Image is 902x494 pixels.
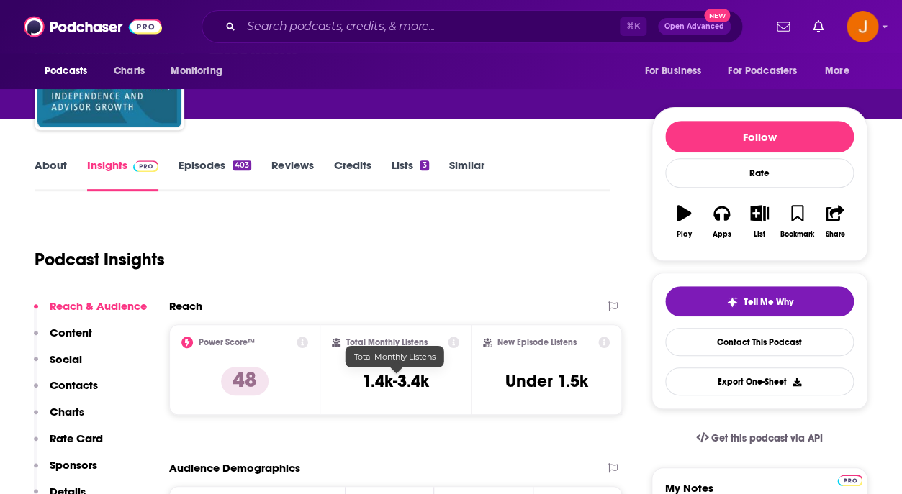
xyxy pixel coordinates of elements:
[718,58,818,85] button: open menu
[169,461,300,475] h2: Audience Demographics
[728,61,797,81] span: For Podcasters
[34,458,97,485] button: Sponsors
[50,431,103,445] p: Rate Card
[825,230,844,239] div: Share
[169,299,202,313] h2: Reach
[241,15,620,38] input: Search podcasts, credits, & more...
[665,121,854,152] button: Follow
[199,337,255,347] h2: Power Score™
[50,326,92,339] p: Content
[34,326,92,352] button: Content
[713,230,731,239] div: Apps
[664,23,724,30] span: Open Advanced
[50,378,98,392] p: Contacts
[658,18,731,35] button: Open AdvancedNew
[847,11,878,42] button: Show profile menu
[34,405,84,431] button: Charts
[171,61,222,81] span: Monitoring
[815,58,867,85] button: open menu
[221,367,269,395] p: 48
[497,337,577,347] h2: New Episode Listens
[35,249,165,270] h1: Podcast Insights
[744,296,793,308] span: Tell Me Why
[391,158,428,191] a: Lists3
[620,17,646,36] span: ⌘ K
[703,196,740,247] button: Apps
[50,405,84,418] p: Charts
[346,337,428,347] h2: Total Monthly Listens
[825,61,849,81] span: More
[665,328,854,356] a: Contact This Podcast
[114,61,145,81] span: Charts
[133,160,158,172] img: Podchaser Pro
[644,61,701,81] span: For Business
[50,458,97,472] p: Sponsors
[837,475,862,486] img: Podchaser Pro
[634,58,719,85] button: open menu
[233,160,251,170] div: 403
[726,296,738,308] img: tell me why sparkle
[24,13,162,40] img: Podchaser - Follow, Share and Rate Podcasts
[685,421,834,456] a: Get this podcast via API
[104,58,153,85] a: Charts
[665,196,703,247] button: Play
[35,158,67,191] a: About
[665,367,854,395] button: Export One-Sheet
[704,9,730,22] span: New
[161,58,240,85] button: open menu
[741,196,778,247] button: List
[45,61,87,81] span: Podcasts
[771,14,795,39] a: Show notifications dropdown
[34,378,98,405] button: Contacts
[34,431,103,458] button: Rate Card
[333,158,371,191] a: Credits
[202,10,743,43] div: Search podcasts, credits, & more...
[50,352,82,366] p: Social
[449,158,484,191] a: Similar
[677,230,692,239] div: Play
[665,158,854,188] div: Rate
[665,286,854,316] button: tell me why sparkleTell Me Why
[35,58,106,85] button: open menu
[420,160,428,170] div: 3
[179,158,251,191] a: Episodes403
[754,230,765,239] div: List
[505,370,587,392] h3: Under 1.5k
[34,299,147,326] button: Reach & Audience
[711,432,823,444] span: Get this podcast via API
[354,352,436,362] span: Total Monthly Listens
[778,196,816,247] button: Bookmark
[362,370,429,392] h3: 1.4k-3.4k
[816,196,854,247] button: Share
[50,299,147,313] p: Reach & Audience
[87,158,158,191] a: InsightsPodchaser Pro
[847,11,878,42] span: Logged in as justine87181
[271,158,313,191] a: Reviews
[780,230,814,239] div: Bookmark
[837,472,862,486] a: Pro website
[34,352,82,379] button: Social
[847,11,878,42] img: User Profile
[807,14,829,39] a: Show notifications dropdown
